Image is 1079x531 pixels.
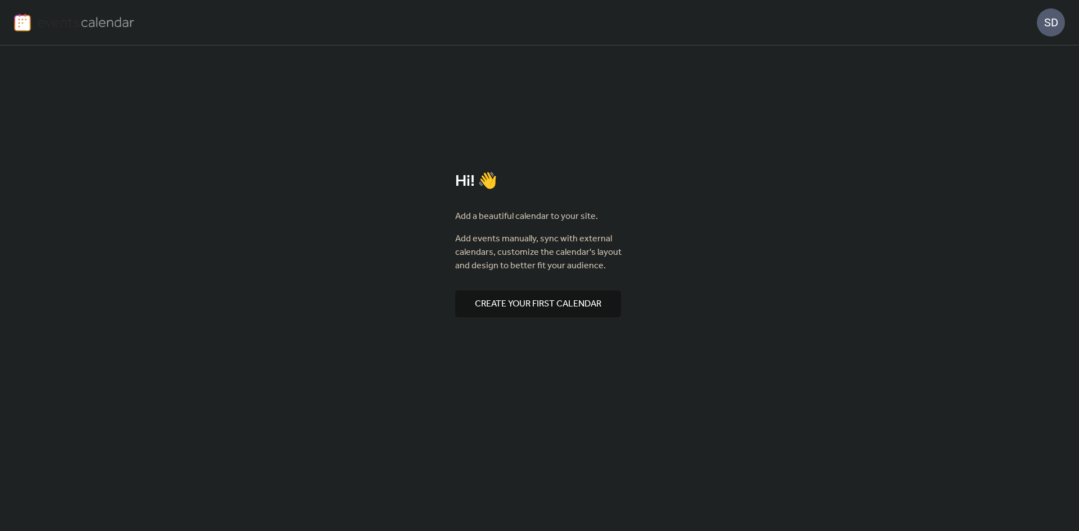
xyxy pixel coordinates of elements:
div: SD [1037,8,1065,36]
img: logo-type [38,13,135,30]
img: logo [14,13,31,31]
div: Hi! 👋 [455,172,624,191]
button: Create your first calendar [455,290,621,317]
span: Add events manually, sync with external calendars, customize the calendar's layout and design to ... [455,232,624,273]
span: Add a beautiful calendar to your site. [455,210,598,223]
span: Create your first calendar [475,297,601,311]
